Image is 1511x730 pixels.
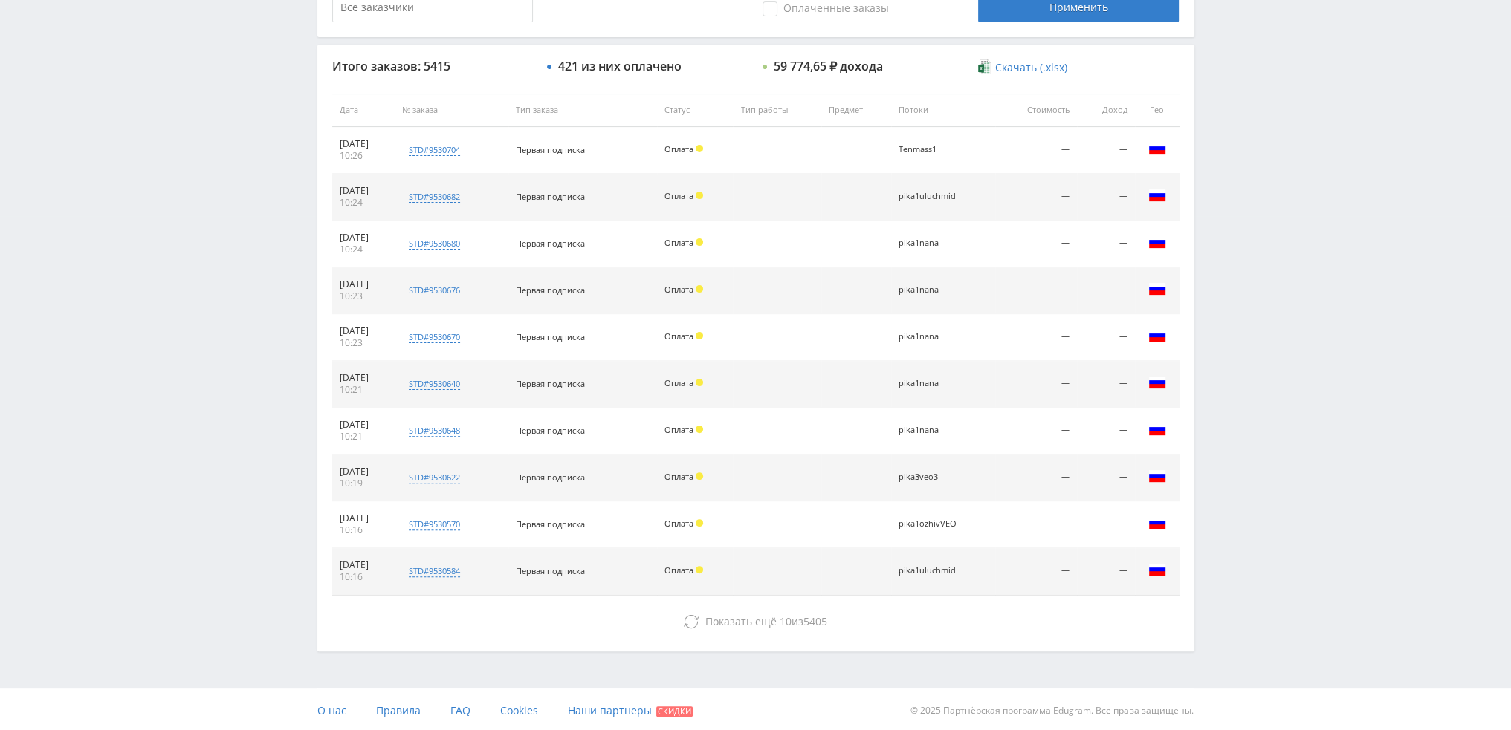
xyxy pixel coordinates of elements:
[995,548,1077,595] td: —
[568,703,652,717] span: Наши партнеры
[1077,408,1134,454] td: —
[821,94,891,127] th: Предмет
[696,519,703,527] span: Холд
[995,314,1077,361] td: —
[340,185,387,197] div: [DATE]
[664,518,693,529] span: Оплата
[340,290,387,302] div: 10:23
[899,472,965,482] div: pika3veo3
[696,285,703,293] span: Холд
[763,1,889,16] span: Оплаченные заказы
[995,174,1077,221] td: —
[696,238,703,246] span: Холд
[332,607,1180,636] button: Показать ещё 10из5405
[376,703,421,717] span: Правила
[340,325,387,337] div: [DATE]
[409,331,460,343] div: std#9530670
[1077,548,1134,595] td: —
[516,565,585,576] span: Первая подписка
[340,372,387,384] div: [DATE]
[656,706,693,717] span: Скидки
[696,426,703,433] span: Холд
[395,94,508,127] th: № заказа
[995,361,1077,408] td: —
[340,384,387,396] div: 10:21
[696,192,703,199] span: Холд
[899,145,965,154] div: Tenmass1
[340,232,387,244] div: [DATE]
[317,703,346,717] span: О нас
[516,378,585,389] span: Первая подписка
[340,431,387,443] div: 10:21
[409,472,460,483] div: std#9530622
[558,59,682,73] div: 421 из них оплачено
[899,519,965,529] div: pika1ozhivVEO
[409,191,460,203] div: std#9530682
[995,408,1077,454] td: —
[516,191,585,202] span: Первая подписка
[1077,127,1134,174] td: —
[1135,94,1180,127] th: Гео
[340,150,387,162] div: 10:26
[1077,174,1134,221] td: —
[340,466,387,478] div: [DATE]
[664,284,693,295] span: Оплата
[1077,361,1134,408] td: —
[1077,314,1134,361] td: —
[1148,420,1166,438] img: rus.png
[899,238,965,248] div: pika1nana
[664,143,693,154] span: Оплата
[1148,561,1166,579] img: rus.png
[340,197,387,209] div: 10:24
[899,285,965,295] div: pika1nana
[733,94,821,127] th: Тип работы
[696,332,703,339] span: Холд
[409,144,460,156] div: std#9530704
[1077,267,1134,314] td: —
[774,59,883,73] div: 59 774,65 ₽ дохода
[899,426,965,435] div: pika1nana
[1148,467,1166,485] img: rus.png
[995,267,1077,314] td: —
[978,59,991,74] img: xlsx
[1148,186,1166,204] img: rus.png
[995,127,1077,174] td: —
[340,278,387,290] div: [DATE]
[995,501,1077,548] td: —
[1077,94,1134,127] th: Доход
[332,94,395,127] th: Дата
[516,238,585,249] span: Первая подписка
[1148,374,1166,391] img: rus.png
[340,419,387,431] div: [DATE]
[1148,140,1166,157] img: rus.png
[1077,501,1134,548] td: —
[516,144,585,155] span: Первая подписка
[705,614,777,628] span: Показать ещё
[705,614,827,628] span: из
[409,425,460,437] div: std#9530648
[1148,233,1166,251] img: rus.png
[696,379,703,386] span: Холд
[1148,327,1166,345] img: rus.png
[696,145,703,152] span: Холд
[696,566,703,573] span: Холд
[664,424,693,435] span: Оплата
[899,379,965,388] div: pika1nana
[340,337,387,349] div: 10:23
[978,60,1067,75] a: Скачать (.xlsx)
[995,221,1077,267] td: —
[780,614,792,628] span: 10
[409,378,460,390] div: std#9530640
[899,332,965,342] div: pika1nana
[516,518,585,529] span: Первая подписка
[803,614,827,628] span: 5405
[664,564,693,576] span: Оплата
[995,454,1077,501] td: —
[1077,454,1134,501] td: —
[664,471,693,482] span: Оплата
[696,472,703,480] span: Холд
[409,565,460,577] div: std#9530584
[340,512,387,524] div: [DATE]
[409,284,460,296] div: std#9530676
[664,377,693,388] span: Оплата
